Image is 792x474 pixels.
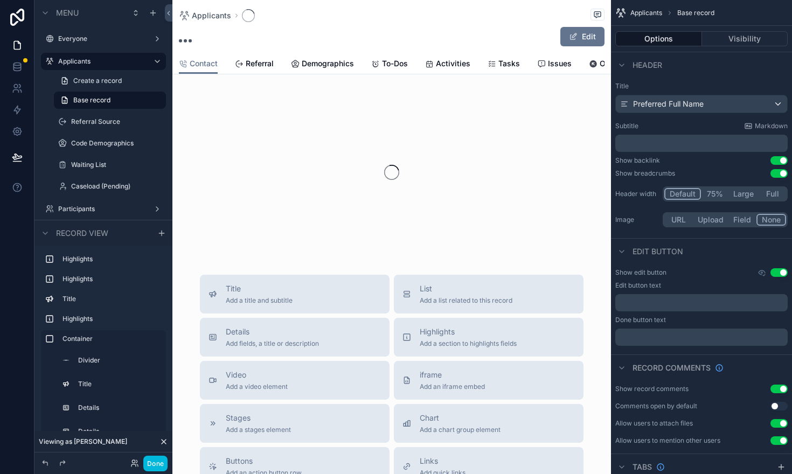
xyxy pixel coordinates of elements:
label: Edit button text [615,281,661,290]
button: StagesAdd a stages element [200,404,390,443]
span: Header [633,60,662,71]
a: Markdown [744,122,788,130]
span: Contact [190,58,218,69]
span: Preferred Full Name [633,99,704,109]
button: Full [759,188,786,200]
span: Title [226,283,293,294]
a: Base record [54,92,166,109]
span: Menu [56,8,79,18]
span: List [420,283,512,294]
a: Outreach [589,54,633,75]
span: Viewing as [PERSON_NAME] [39,437,127,446]
span: Add a video element [226,382,288,391]
label: Code Demographics [71,139,159,148]
label: Image [615,215,658,224]
span: Add a stages element [226,426,291,434]
span: Issues [548,58,572,69]
button: Options [615,31,702,46]
div: scrollable content [615,329,788,346]
span: Add a title and subtitle [226,296,293,305]
a: Demographics [291,54,354,75]
label: Applicants [58,57,144,66]
a: Create a record [54,72,166,89]
div: scrollable content [615,294,788,311]
label: Done button text [615,316,666,324]
span: Details [226,326,319,337]
label: Title [62,295,157,303]
label: Highlights [62,255,157,263]
button: 75% [701,188,728,200]
span: Edit button [633,246,683,257]
span: To-Dos [382,58,408,69]
span: Base record [73,96,110,104]
div: scrollable content [615,135,788,152]
span: Tasks [498,58,520,69]
span: Record comments [633,363,711,373]
label: Highlights [62,275,157,283]
span: Add a list related to this record [420,296,512,305]
label: Referral Source [71,117,159,126]
span: Markdown [755,122,788,130]
span: Base record [677,9,714,17]
a: Activities [425,54,470,75]
label: Everyone [58,34,144,43]
div: Show backlink [615,156,660,165]
a: To-Dos [371,54,408,75]
button: Done [143,456,168,471]
button: TitleAdd a title and subtitle [200,275,390,313]
button: DetailsAdd fields, a title or description [200,318,390,357]
span: Add a chart group element [420,426,501,434]
div: Allow users to mention other users [615,436,720,445]
label: Title [615,82,788,90]
span: Outreach [600,58,633,69]
a: Contact [179,54,218,74]
label: Waiting List [71,161,159,169]
label: Container [62,334,157,343]
button: None [756,214,786,226]
a: Issues [537,54,572,75]
span: Record view [56,228,108,239]
button: ChartAdd a chart group element [394,404,583,443]
button: URL [664,214,693,226]
span: Applicants [630,9,662,17]
label: Subtitle [615,122,638,130]
div: Show record comments [615,385,689,393]
span: Referral [246,58,274,69]
button: iframeAdd an iframe embed [394,361,583,400]
label: Show edit button [615,268,666,277]
span: Create a record [73,76,122,85]
label: Details [78,403,155,412]
button: ListAdd a list related to this record [394,275,583,313]
label: Header width [615,190,658,198]
span: Stages [226,413,291,423]
span: Highlights [420,326,517,337]
label: Caseload (Pending) [71,182,159,191]
label: Participants [58,205,144,213]
button: Default [664,188,701,200]
button: Large [728,188,759,200]
label: Divider [78,356,155,365]
span: Applicants [192,10,231,21]
span: Add fields, a title or description [226,339,319,348]
a: Applicants [179,10,231,21]
button: Field [728,214,757,226]
button: Preferred Full Name [615,95,788,113]
span: Buttons [226,456,302,466]
button: VideoAdd a video element [200,361,390,400]
span: Video [226,370,288,380]
span: Demographics [302,58,354,69]
label: Title [78,380,155,388]
label: Highlights [62,315,157,323]
span: Chart [420,413,501,423]
button: Edit [560,27,605,46]
div: Allow users to attach files [615,419,693,428]
span: iframe [420,370,485,380]
div: Comments open by default [615,402,697,410]
span: Activities [436,58,470,69]
div: Show breadcrumbs [615,169,675,178]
